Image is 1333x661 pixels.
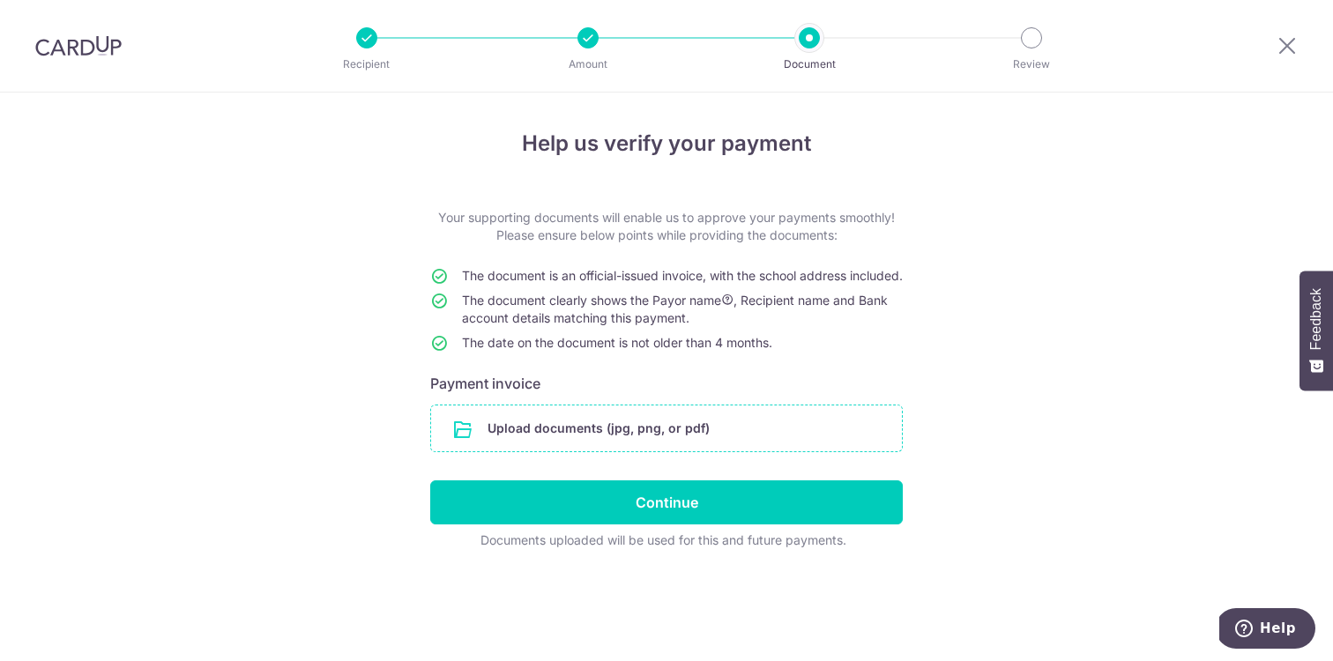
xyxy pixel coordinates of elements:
p: Review [966,56,1097,73]
div: Documents uploaded will be used for this and future payments. [430,531,896,549]
img: CardUp [35,35,122,56]
span: Feedback [1308,288,1324,350]
input: Continue [430,480,903,524]
button: Feedback - Show survey [1299,271,1333,390]
iframe: Opens a widget where you can find more information [1219,608,1315,652]
h6: Payment invoice [430,373,903,394]
p: Your supporting documents will enable us to approve your payments smoothly! Please ensure below p... [430,209,903,244]
span: The document is an official-issued invoice, with the school address included. [462,268,903,283]
p: Recipient [302,56,432,73]
span: The date on the document is not older than 4 months. [462,335,772,350]
p: Amount [523,56,653,73]
h4: Help us verify your payment [430,128,903,160]
p: Document [744,56,875,73]
span: The document clearly shows the Payor name , Recipient name and Bank account details matching this... [462,293,888,325]
div: Upload documents (jpg, png, or pdf) [430,405,903,452]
